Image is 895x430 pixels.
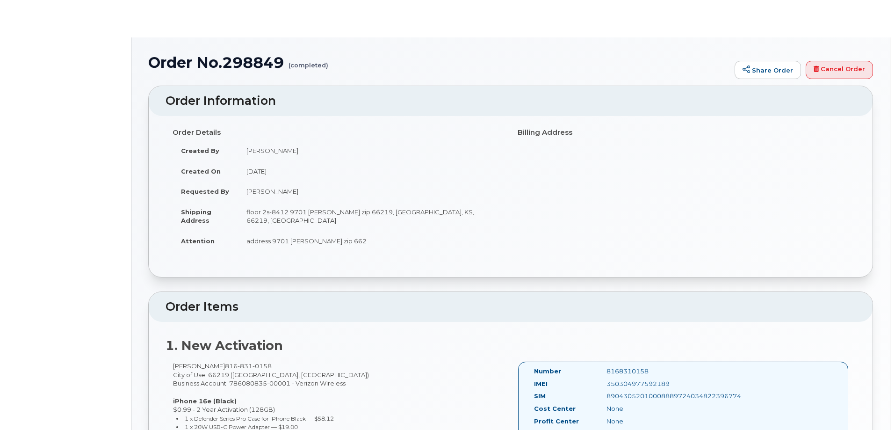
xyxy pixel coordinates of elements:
h2: Order Information [166,95,856,108]
span: 0158 [253,362,272,370]
strong: Requested By [181,188,229,195]
strong: iPhone 16e (Black) [173,397,237,405]
div: 8168310158 [599,367,701,376]
td: [PERSON_NAME] [238,140,504,161]
strong: Created On [181,168,221,175]
div: 350304977592189 [599,379,701,388]
div: None [599,404,701,413]
h4: Order Details [173,129,504,137]
td: floor 2s-8412 9701 [PERSON_NAME] zip 66219, [GEOGRAPHIC_DATA], KS, 66219, [GEOGRAPHIC_DATA] [238,202,504,231]
h2: Order Items [166,300,856,313]
strong: Created By [181,147,219,154]
td: [PERSON_NAME] [238,181,504,202]
span: 816 [225,362,272,370]
label: Cost Center [534,404,576,413]
label: IMEI [534,379,548,388]
h4: Billing Address [518,129,849,137]
div: 89043052010008889724034822396774 [599,392,701,401]
small: (completed) [289,54,328,69]
strong: Attention [181,237,215,245]
td: address 9701 [PERSON_NAME] zip 662 [238,231,504,251]
strong: 1. New Activation [166,338,283,353]
label: Number [534,367,561,376]
a: Cancel Order [806,61,873,80]
a: Share Order [735,61,801,80]
div: None [599,417,701,426]
td: [DATE] [238,161,504,182]
span: 831 [238,362,253,370]
h1: Order No.298849 [148,54,730,71]
strong: Shipping Address [181,208,211,225]
small: 1 x Defender Series Pro Case for iPhone Black — $58.12 [185,415,334,422]
label: SIM [534,392,546,401]
label: Profit Center [534,417,579,426]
